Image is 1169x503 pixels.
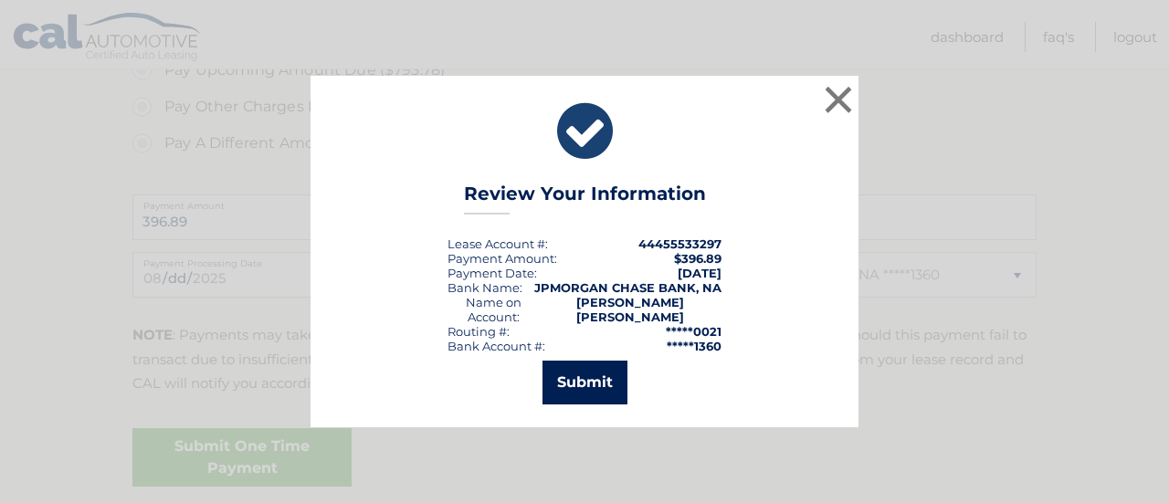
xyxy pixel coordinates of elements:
[448,280,522,295] div: Bank Name:
[448,339,545,353] div: Bank Account #:
[448,251,557,266] div: Payment Amount:
[448,324,510,339] div: Routing #:
[448,266,537,280] div: :
[542,361,627,404] button: Submit
[464,183,706,215] h3: Review Your Information
[534,280,721,295] strong: JPMORGAN CHASE BANK, NA
[448,295,540,324] div: Name on Account:
[638,236,721,251] strong: 44455533297
[678,266,721,280] span: [DATE]
[820,81,857,118] button: ×
[576,295,684,324] strong: [PERSON_NAME] [PERSON_NAME]
[448,236,548,251] div: Lease Account #:
[448,266,534,280] span: Payment Date
[674,251,721,266] span: $396.89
